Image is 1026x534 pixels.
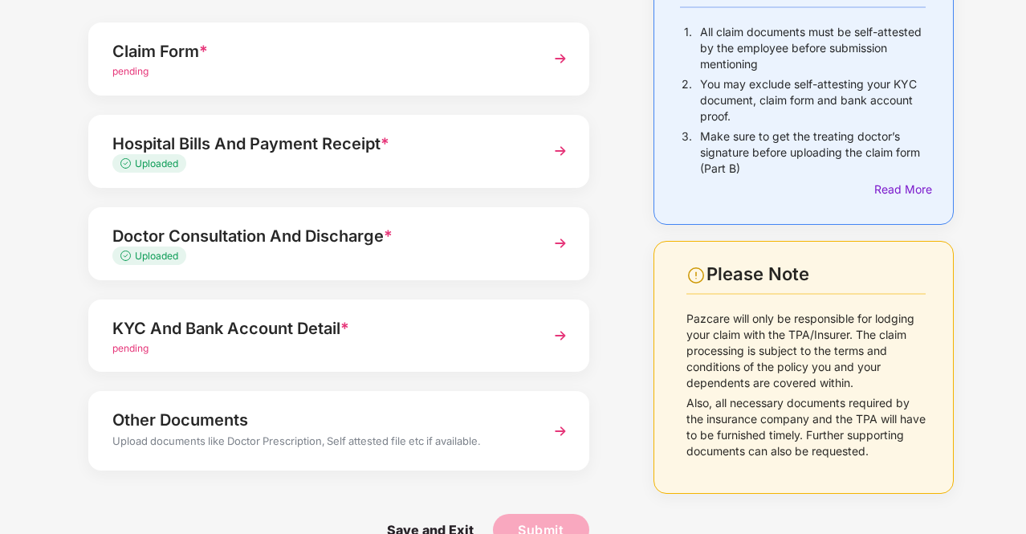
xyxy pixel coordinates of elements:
img: svg+xml;base64,PHN2ZyBpZD0iTmV4dCIgeG1sbnM9Imh0dHA6Ly93d3cudzMub3JnLzIwMDAvc3ZnIiB3aWR0aD0iMzYiIG... [546,44,575,73]
div: Please Note [706,263,926,285]
p: 2. [682,76,692,124]
div: Other Documents [112,407,527,433]
p: All claim documents must be self-attested by the employee before submission mentioning [700,24,926,72]
div: Doctor Consultation And Discharge [112,223,527,249]
span: Uploaded [135,157,178,169]
span: Uploaded [135,250,178,262]
div: Hospital Bills And Payment Receipt [112,131,527,157]
img: svg+xml;base64,PHN2ZyB4bWxucz0iaHR0cDovL3d3dy53My5vcmcvMjAwMC9zdmciIHdpZHRoPSIxMy4zMzMiIGhlaWdodD... [120,251,135,261]
img: svg+xml;base64,PHN2ZyBpZD0iTmV4dCIgeG1sbnM9Imh0dHA6Ly93d3cudzMub3JnLzIwMDAvc3ZnIiB3aWR0aD0iMzYiIG... [546,137,575,165]
div: Upload documents like Doctor Prescription, Self attested file etc if available. [112,433,527,454]
img: svg+xml;base64,PHN2ZyBpZD0iTmV4dCIgeG1sbnM9Imh0dHA6Ly93d3cudzMub3JnLzIwMDAvc3ZnIiB3aWR0aD0iMzYiIG... [546,229,575,258]
img: svg+xml;base64,PHN2ZyBpZD0iV2FybmluZ18tXzI0eDI0IiBkYXRhLW5hbWU9Ildhcm5pbmcgLSAyNHgyNCIgeG1sbnM9Im... [686,266,706,285]
div: Claim Form [112,39,527,64]
img: svg+xml;base64,PHN2ZyBpZD0iTmV4dCIgeG1sbnM9Imh0dHA6Ly93d3cudzMub3JnLzIwMDAvc3ZnIiB3aWR0aD0iMzYiIG... [546,321,575,350]
p: 3. [682,128,692,177]
p: 1. [684,24,692,72]
img: svg+xml;base64,PHN2ZyB4bWxucz0iaHR0cDovL3d3dy53My5vcmcvMjAwMC9zdmciIHdpZHRoPSIxMy4zMzMiIGhlaWdodD... [120,158,135,169]
span: pending [112,65,149,77]
p: Also, all necessary documents required by the insurance company and the TPA will have to be furni... [686,395,926,459]
span: pending [112,342,149,354]
p: Pazcare will only be responsible for lodging your claim with the TPA/Insurer. The claim processin... [686,311,926,391]
p: Make sure to get the treating doctor’s signature before uploading the claim form (Part B) [700,128,926,177]
img: svg+xml;base64,PHN2ZyBpZD0iTmV4dCIgeG1sbnM9Imh0dHA6Ly93d3cudzMub3JnLzIwMDAvc3ZnIiB3aWR0aD0iMzYiIG... [546,417,575,446]
div: Read More [874,181,926,198]
div: KYC And Bank Account Detail [112,316,527,341]
p: You may exclude self-attesting your KYC document, claim form and bank account proof. [700,76,926,124]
